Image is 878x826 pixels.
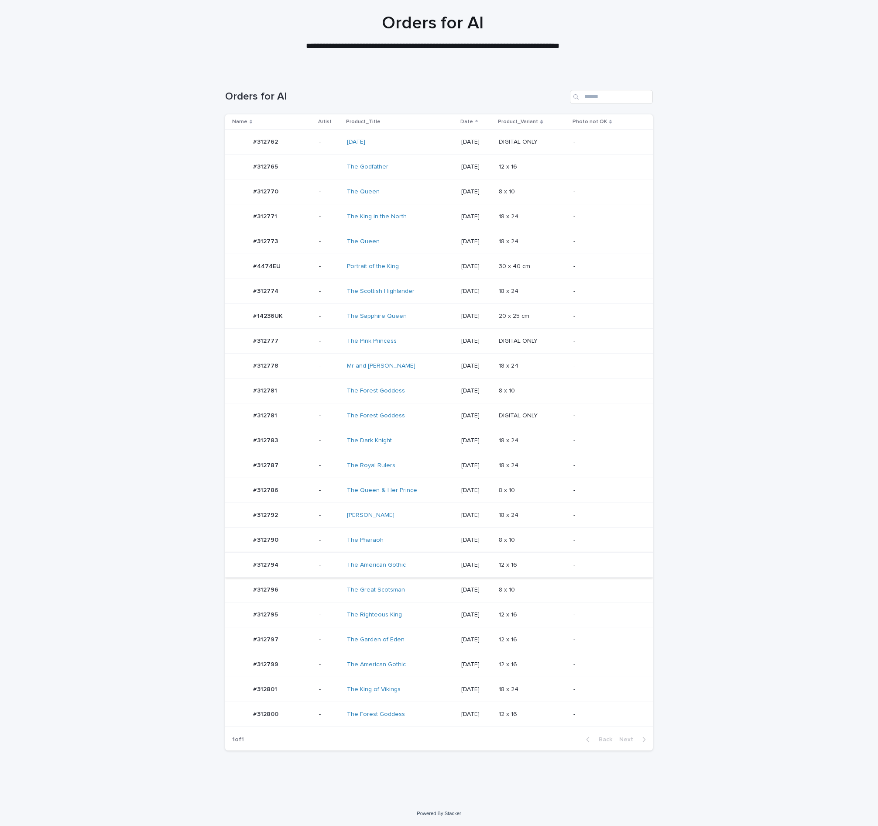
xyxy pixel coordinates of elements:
[573,537,639,544] p: -
[616,736,653,743] button: Next
[461,163,492,171] p: [DATE]
[319,387,340,395] p: -
[225,229,653,254] tr: #312773#312773 -The Queen [DATE]18 x 2418 x 24 -
[347,686,401,693] a: The King of Vikings
[225,329,653,354] tr: #312777#312777 -The Pink Princess [DATE]DIGITAL ONLYDIGITAL ONLY -
[347,437,392,444] a: The Dark Knight
[347,387,405,395] a: The Forest Goddess
[347,337,397,345] a: The Pink Princess
[319,561,340,569] p: -
[573,362,639,370] p: -
[347,288,415,295] a: The Scottish Highlander
[461,537,492,544] p: [DATE]
[347,313,407,320] a: The Sapphire Queen
[253,460,280,469] p: #312787
[461,288,492,295] p: [DATE]
[499,385,517,395] p: 8 x 10
[319,188,340,196] p: -
[573,288,639,295] p: -
[499,261,532,270] p: 30 x 40 cm
[499,236,520,245] p: 18 x 24
[461,213,492,220] p: [DATE]
[499,336,539,345] p: DIGITAL ONLY
[347,611,402,619] a: The Righteous King
[347,661,406,668] a: The American Gothic
[225,130,653,155] tr: #312762#312762 -[DATE] [DATE]DIGITAL ONLYDIGITAL ONLY -
[461,711,492,718] p: [DATE]
[225,652,653,677] tr: #312799#312799 -The American Gothic [DATE]12 x 1612 x 16 -
[499,510,520,519] p: 18 x 24
[225,254,653,279] tr: #4474EU#4474EU -Portrait of the King [DATE]30 x 40 cm30 x 40 cm -
[461,362,492,370] p: [DATE]
[573,561,639,569] p: -
[573,686,639,693] p: -
[319,636,340,644] p: -
[253,659,280,668] p: #312799
[347,711,405,718] a: The Forest Goddess
[573,238,639,245] p: -
[573,412,639,420] p: -
[319,512,340,519] p: -
[319,263,340,270] p: -
[319,288,340,295] p: -
[319,138,340,146] p: -
[232,117,247,127] p: Name
[253,311,285,320] p: #14236UK
[573,337,639,345] p: -
[461,412,492,420] p: [DATE]
[499,211,520,220] p: 18 x 24
[347,188,380,196] a: The Queen
[253,510,280,519] p: #312792
[253,336,280,345] p: #312777
[319,412,340,420] p: -
[347,263,399,270] a: Portrait of the King
[225,478,653,503] tr: #312786#312786 -The Queen & Her Prince [DATE]8 x 108 x 10 -
[253,286,280,295] p: #312774
[347,586,405,594] a: The Great Scotsman
[573,661,639,668] p: -
[253,435,280,444] p: #312783
[461,686,492,693] p: [DATE]
[319,537,340,544] p: -
[461,462,492,469] p: [DATE]
[225,553,653,578] tr: #312794#312794 -The American Gothic [DATE]12 x 1612 x 16 -
[499,634,519,644] p: 12 x 16
[225,204,653,229] tr: #312771#312771 -The King in the North [DATE]18 x 2418 x 24 -
[225,403,653,428] tr: #312781#312781 -The Forest Goddess [DATE]DIGITAL ONLYDIGITAL ONLY -
[225,602,653,627] tr: #312795#312795 -The Righteous King [DATE]12 x 1612 x 16 -
[593,737,612,743] span: Back
[319,586,340,594] p: -
[461,387,492,395] p: [DATE]
[570,90,653,104] div: Search
[253,385,279,395] p: #312781
[499,137,539,146] p: DIGITAL ONLY
[499,410,539,420] p: DIGITAL ONLY
[499,585,517,594] p: 8 x 10
[253,162,280,171] p: #312765
[225,702,653,727] tr: #312800#312800 -The Forest Goddess [DATE]12 x 1612 x 16 -
[225,179,653,204] tr: #312770#312770 -The Queen [DATE]8 x 108 x 10 -
[253,634,280,644] p: #312797
[319,661,340,668] p: -
[499,560,519,569] p: 12 x 16
[499,286,520,295] p: 18 x 24
[499,186,517,196] p: 8 x 10
[461,611,492,619] p: [DATE]
[499,535,517,544] p: 8 x 10
[225,90,566,103] h1: Orders for AI
[461,512,492,519] p: [DATE]
[253,585,280,594] p: #312796
[461,586,492,594] p: [DATE]
[225,528,653,553] tr: #312790#312790 -The Pharaoh [DATE]8 x 108 x 10 -
[253,186,280,196] p: #312770
[225,729,251,750] p: 1 of 1
[253,709,280,718] p: #312800
[253,361,280,370] p: #312778
[461,561,492,569] p: [DATE]
[573,611,639,619] p: -
[253,137,280,146] p: #312762
[461,238,492,245] p: [DATE]
[573,163,639,171] p: -
[417,811,461,816] a: Powered By Stacker
[319,362,340,370] p: -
